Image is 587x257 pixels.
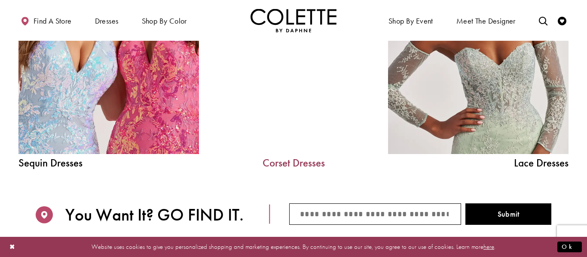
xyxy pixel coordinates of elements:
[454,9,518,32] a: Meet the designer
[465,203,551,225] button: Submit
[251,9,336,32] a: Visit Home Page
[18,157,199,168] span: Sequin Dresses
[537,9,550,32] a: Toggle search
[251,9,336,32] img: Colette by Daphne
[140,9,189,32] span: Shop by color
[556,9,569,32] a: Check Wishlist
[5,239,20,254] button: Close Dialog
[269,203,569,225] form: Store Finder Form
[386,9,435,32] span: Shop By Event
[65,205,244,225] span: You Want It? GO FIND IT.
[93,9,121,32] span: Dresses
[34,17,72,25] span: Find a store
[62,241,525,253] p: Website uses cookies to give you personalized shopping and marketing experiences. By continuing t...
[95,17,119,25] span: Dresses
[289,203,461,225] input: City/State/ZIP code
[557,242,582,252] button: Submit Dialog
[388,157,569,168] span: Lace Dresses
[456,17,516,25] span: Meet the designer
[18,9,73,32] a: Find a store
[388,17,433,25] span: Shop By Event
[483,242,494,251] a: here
[142,17,187,25] span: Shop by color
[229,157,358,168] a: Corset Dresses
